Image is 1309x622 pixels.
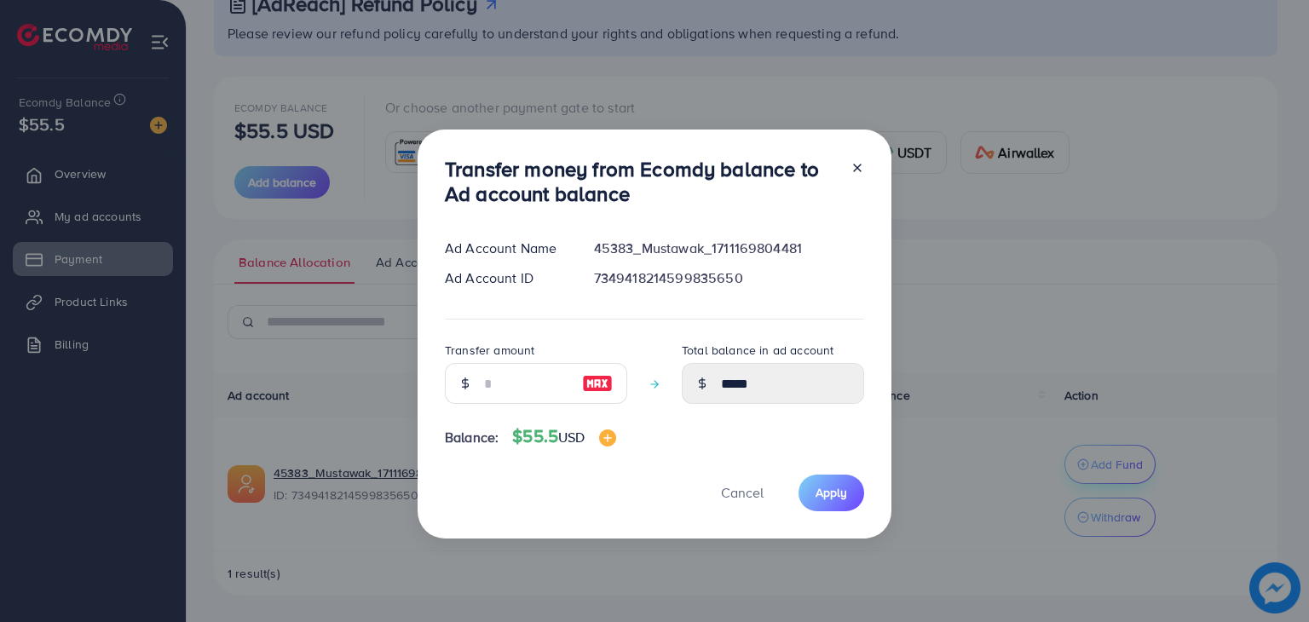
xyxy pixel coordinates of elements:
[816,484,847,501] span: Apply
[799,475,864,511] button: Apply
[580,239,878,258] div: 45383_Mustawak_1711169804481
[580,268,878,288] div: 7349418214599835650
[582,373,613,394] img: image
[445,342,534,359] label: Transfer amount
[512,426,615,447] h4: $55.5
[721,483,764,502] span: Cancel
[445,157,837,206] h3: Transfer money from Ecomdy balance to Ad account balance
[682,342,833,359] label: Total balance in ad account
[445,428,499,447] span: Balance:
[599,429,616,446] img: image
[431,268,580,288] div: Ad Account ID
[558,428,585,446] span: USD
[431,239,580,258] div: Ad Account Name
[700,475,785,511] button: Cancel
